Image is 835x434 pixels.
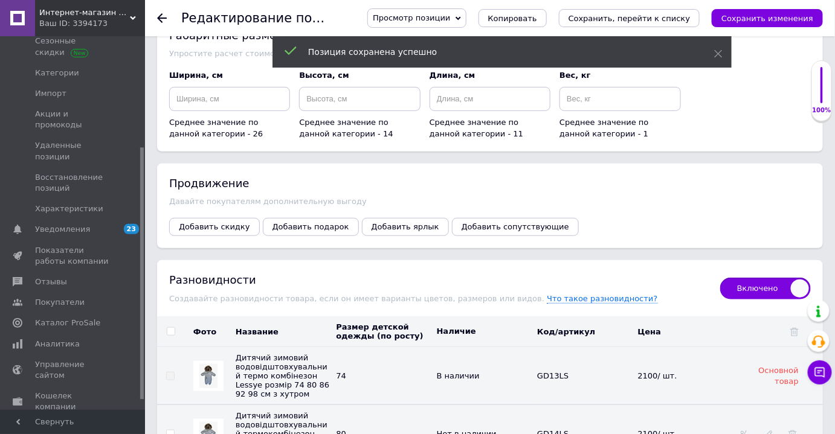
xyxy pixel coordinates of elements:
span: Категории [35,68,79,78]
span: Создавайте разновидности товара, если он имеет варианты цветов, размеров или видов. [169,294,547,303]
div: 100% Качество заполнения [811,60,832,121]
span: Копировать [488,14,537,23]
input: Высота, см [299,87,420,111]
span: Управление сайтом [35,359,112,381]
input: Ширина, см [169,87,290,111]
span: Отзывы [35,276,67,287]
div: Позиция сохранена успешно [308,46,684,58]
span: 23 [124,224,139,234]
span: Восстановление позиций [35,172,112,194]
span: Дитячий зимовий водовідштовхувальний термо комбінезон Lessye розмір 74 80 86 92 98 см з хутром [236,353,329,398]
span: Интернет-магазин детских товаров "Gorod Detstva" [39,7,130,18]
button: Добавить скидку [169,218,260,236]
span: Удаленные позиции [35,140,112,162]
button: Копировать [479,9,547,27]
span: Добавить сопутствующие [462,222,569,231]
span: Длина, см [430,71,476,80]
button: Добавить сопутствующие [452,218,579,236]
span: Основной товар [759,366,799,386]
strong: Раді бачити Вас у нашому інтернет-магазині [47,22,176,46]
td: Данные основного товара [635,347,735,405]
span: GD13LS [537,371,569,380]
div: Среднее значение по данной категории - 1 [559,117,680,139]
span: Размер детской одежды (по росту) [336,322,423,340]
div: Продвижение [169,176,811,191]
span: 74 [336,371,346,380]
span: Характеристики [35,203,103,214]
span: Импорт [35,88,66,99]
span: Показатели работы компании [35,245,112,267]
button: Чат с покупателем [808,360,832,385]
span: Уведомления [35,224,90,235]
button: Добавить подарок [263,218,359,236]
span: 2100/ шт. [638,371,677,380]
th: Фото [184,316,233,347]
button: Сохранить, перейти к списку [559,9,700,27]
div: 100% [812,106,831,115]
span: Включено [720,278,811,299]
span: Просмотр позиции [373,13,450,22]
span: Вес, кг [559,71,591,80]
th: Код/артикул [534,316,634,347]
div: Среднее значение по данной категории - 14 [299,117,420,139]
span: Сезонные скидки [35,36,112,57]
div: Среднее значение по данной категории - 11 [430,117,550,139]
span: Что такое разновидности? [547,294,657,304]
input: Длина, см [430,87,550,111]
i: Сохранить, перейти к списку [569,14,691,23]
strong: Рады видеть Вас в нашем интернет-магазине [47,22,176,46]
span: Добавить скидку [179,222,250,231]
button: Сохранить изменения [712,9,823,27]
span: В наличии [437,371,480,380]
span: Покупатели [35,297,85,308]
span: Аналитика [35,339,80,349]
th: Название [233,316,333,347]
span: Добавить подарок [272,222,349,231]
th: Наличие [434,316,534,347]
div: Давайте покупателям дополнительную выгоду [169,197,811,206]
span: Каталог ProSale [35,318,100,328]
span: Высота, см [299,71,349,80]
button: Добавить ярлык [362,218,449,236]
span: Добавить ярлык [372,222,439,231]
span: Ширина, см [169,71,223,80]
input: Вес, кг [559,87,680,111]
div: Вернуться назад [157,13,167,23]
i: Сохранить изменения [721,14,813,23]
div: Среднее значение по данной категории - 26 [169,117,290,139]
span: Кошелек компании [35,391,112,412]
th: Цена [635,316,735,347]
div: Ваш ID: 3394173 [39,18,145,29]
td: Данные основного товара [434,347,534,405]
td: Данные основного товара [333,347,433,405]
td: Данные основного товара [534,347,634,405]
div: Разновидности [169,272,708,287]
span: Акции и промокоды [35,109,112,130]
div: Упростите расчет стоимости доставки для вас и покупателя [169,49,811,58]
